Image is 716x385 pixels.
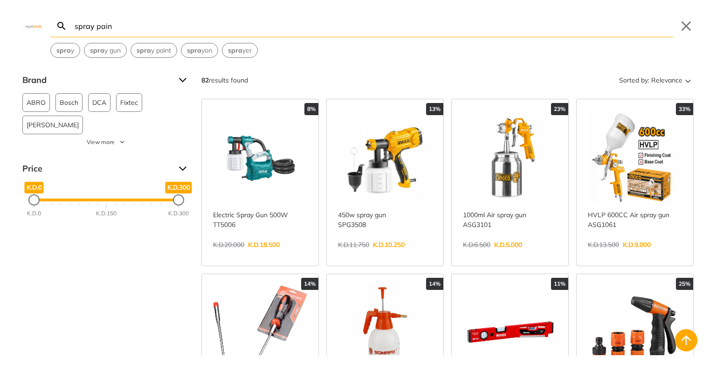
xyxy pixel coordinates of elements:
button: Close [679,19,694,34]
div: 11% [551,278,568,290]
div: K.D.0 [27,209,41,218]
div: Suggestion: spray [50,43,80,58]
button: View more [22,138,190,146]
span: yer [228,46,252,55]
button: DCA [88,93,110,112]
div: 14% [301,278,318,290]
strong: spra [90,46,104,55]
button: Fixtec [116,93,142,112]
div: results found [201,73,248,88]
img: Close [22,24,45,28]
span: DCA [92,94,106,111]
svg: Search [56,21,67,32]
div: Maximum Price [173,194,184,206]
span: y [56,46,74,55]
button: Select suggestion: sprayer [222,43,257,57]
button: Bosch [55,93,83,112]
strong: spra [187,46,201,55]
button: Select suggestion: spray paint [131,43,177,57]
div: 8% [304,103,318,115]
div: Minimum Price [28,194,40,206]
span: yon [187,46,212,55]
button: Back to top [675,329,697,351]
span: Price [22,161,172,176]
div: Suggestion: spray paint [131,43,177,58]
strong: spra [228,46,242,55]
strong: 82 [201,76,209,84]
svg: Back to top [679,333,694,348]
span: Brand [22,73,172,88]
span: ABRO [27,94,46,111]
button: Select suggestion: spray [51,43,80,57]
input: Search… [73,15,673,37]
div: K.D.300 [168,209,189,218]
strong: spra [137,46,151,55]
span: [PERSON_NAME] [27,116,79,134]
button: ABRO [22,93,50,112]
button: Sorted by:Relevance Sort [617,73,694,88]
div: Suggestion: sprayon [181,43,218,58]
div: 25% [676,278,693,290]
span: View more [87,138,115,146]
div: Suggestion: sprayer [222,43,258,58]
strong: spra [56,46,71,55]
button: Select suggestion: spray gun [84,43,126,57]
svg: Sort [682,75,694,86]
span: Fixtec [120,94,138,111]
div: 23% [551,103,568,115]
span: Relevance [651,73,682,88]
button: [PERSON_NAME] [22,116,83,134]
div: 33% [676,103,693,115]
span: y gun [90,46,121,55]
div: 13% [426,103,443,115]
div: 14% [426,278,443,290]
button: Select suggestion: sprayon [181,43,218,57]
div: Suggestion: spray gun [84,43,127,58]
span: Bosch [60,94,78,111]
span: y paint [137,46,171,55]
div: K.D.150 [96,209,117,218]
